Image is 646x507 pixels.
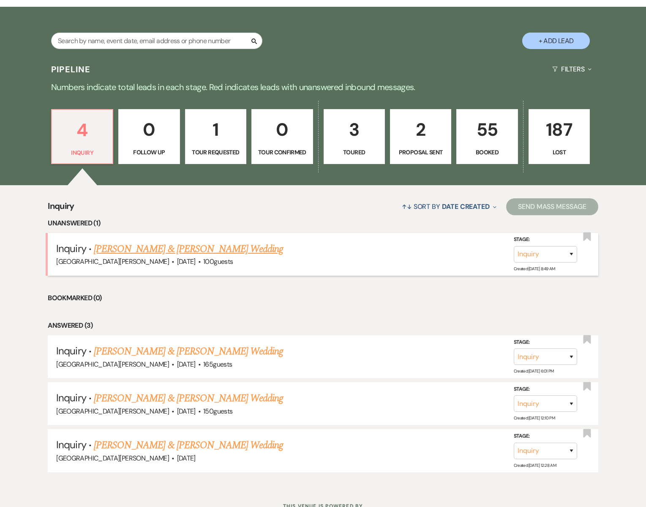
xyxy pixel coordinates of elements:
span: Date Created [442,202,490,211]
span: [DATE] [177,257,196,266]
p: 2 [395,115,446,144]
a: 0Tour Confirmed [251,109,313,164]
p: Proposal Sent [395,148,446,157]
span: [GEOGRAPHIC_DATA][PERSON_NAME] [56,454,169,463]
p: Follow Up [124,148,174,157]
a: 1Tour Requested [185,109,246,164]
span: ↑↓ [402,202,412,211]
p: 187 [534,115,584,144]
p: Lost [534,148,584,157]
label: Stage: [514,432,577,441]
span: [GEOGRAPHIC_DATA][PERSON_NAME] [56,257,169,266]
span: Inquiry [48,200,74,218]
h3: Pipeline [51,63,91,75]
a: [PERSON_NAME] & [PERSON_NAME] Wedding [94,391,283,406]
p: 3 [329,115,379,144]
p: Booked [462,148,512,157]
span: [GEOGRAPHIC_DATA][PERSON_NAME] [56,360,169,369]
p: 4 [57,116,107,144]
span: [GEOGRAPHIC_DATA][PERSON_NAME] [56,407,169,416]
p: 55 [462,115,512,144]
button: + Add Lead [522,33,590,49]
p: Tour Confirmed [257,148,307,157]
a: 2Proposal Sent [390,109,451,164]
li: Bookmarked (0) [48,293,598,304]
a: 4Inquiry [51,109,113,164]
span: Inquiry [56,242,86,255]
p: Inquiry [57,148,107,157]
p: Toured [329,148,379,157]
a: 0Follow Up [118,109,180,164]
span: Created: [DATE] 12:10 PM [514,415,555,421]
a: [PERSON_NAME] & [PERSON_NAME] Wedding [94,241,283,257]
p: 0 [124,115,174,144]
p: 1 [191,115,241,144]
span: 150 guests [203,407,232,416]
span: Inquiry [56,344,86,357]
button: Filters [549,58,595,80]
span: [DATE] [177,360,196,369]
span: [DATE] [177,454,196,463]
input: Search by name, event date, email address or phone number [51,33,262,49]
p: Tour Requested [191,148,241,157]
span: Inquiry [56,391,86,404]
span: Inquiry [56,438,86,451]
label: Stage: [514,235,577,244]
a: 187Lost [529,109,590,164]
span: Created: [DATE] 12:28 AM [514,462,556,468]
label: Stage: [514,385,577,394]
p: 0 [257,115,307,144]
a: 55Booked [456,109,518,164]
p: Numbers indicate total leads in each stage. Red indicates leads with unanswered inbound messages. [19,80,627,94]
a: 3Toured [324,109,385,164]
span: Created: [DATE] 6:01 PM [514,368,554,374]
button: Sort By Date Created [398,195,500,218]
a: [PERSON_NAME] & [PERSON_NAME] Wedding [94,438,283,453]
span: 165 guests [203,360,232,369]
span: 100 guests [203,257,233,266]
span: Created: [DATE] 8:49 AM [514,266,555,271]
span: [DATE] [177,407,196,416]
button: Send Mass Message [506,198,598,215]
li: Answered (3) [48,320,598,331]
li: Unanswered (1) [48,218,598,229]
label: Stage: [514,337,577,347]
a: [PERSON_NAME] & [PERSON_NAME] Wedding [94,344,283,359]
